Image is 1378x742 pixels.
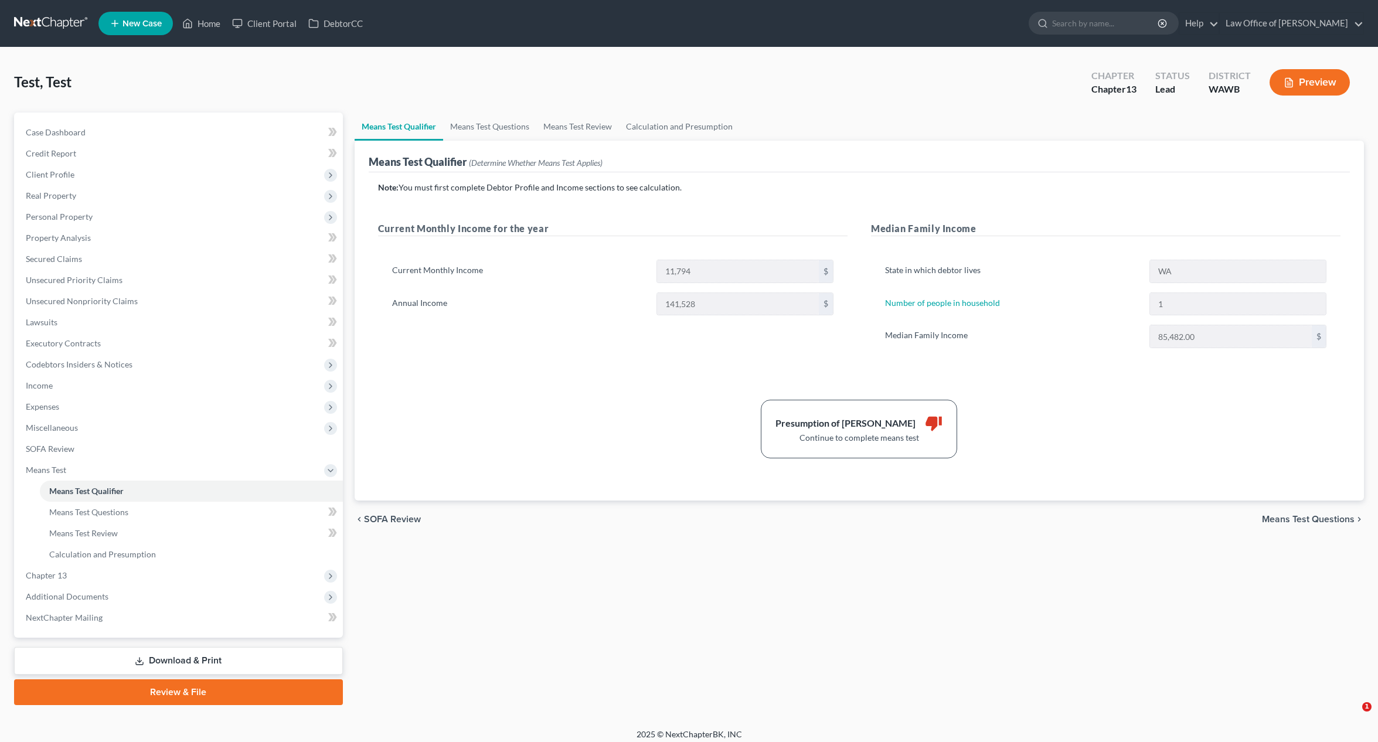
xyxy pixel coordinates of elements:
span: 13 [1126,83,1137,94]
span: Client Profile [26,169,74,179]
a: Review & File [14,679,343,705]
span: Property Analysis [26,233,91,243]
span: Codebtors Insiders & Notices [26,359,132,369]
span: Test, Test [14,73,72,90]
span: (Determine Whether Means Test Applies) [469,158,603,168]
a: Calculation and Presumption [40,544,343,565]
a: Unsecured Nonpriority Claims [16,291,343,312]
label: Annual Income [386,292,651,316]
span: 1 [1362,702,1372,712]
span: Income [26,380,53,390]
span: Means Test Questions [49,507,128,517]
span: Executory Contracts [26,338,101,348]
span: Personal Property [26,212,93,222]
a: DebtorCC [302,13,369,34]
div: Status [1155,69,1190,83]
input: Search by name... [1052,12,1159,34]
button: Means Test Questions chevron_right [1262,515,1364,524]
span: Additional Documents [26,591,108,601]
span: Means Test [26,465,66,475]
p: You must first complete Debtor Profile and Income sections to see calculation. [378,182,1340,193]
span: Means Test Review [49,528,118,538]
a: SOFA Review [16,438,343,460]
div: $ [819,293,833,315]
label: State in which debtor lives [879,260,1144,283]
span: Miscellaneous [26,423,78,433]
div: Chapter [1091,69,1137,83]
a: Number of people in household [885,298,1000,308]
a: Means Test Questions [40,502,343,523]
span: Expenses [26,401,59,411]
a: Law Office of [PERSON_NAME] [1220,13,1363,34]
span: Secured Claims [26,254,82,264]
i: chevron_left [355,515,364,524]
input: 0.00 [1150,325,1312,348]
span: Means Test Qualifier [49,486,124,496]
span: Calculation and Presumption [49,549,156,559]
span: Case Dashboard [26,127,86,137]
i: chevron_right [1355,515,1364,524]
a: Calculation and Presumption [619,113,740,141]
h5: Median Family Income [871,222,1340,236]
a: Secured Claims [16,249,343,270]
iframe: Intercom live chat [1338,702,1366,730]
a: Lawsuits [16,312,343,333]
a: Unsecured Priority Claims [16,270,343,291]
span: Unsecured Priority Claims [26,275,123,285]
span: New Case [123,19,162,28]
a: NextChapter Mailing [16,607,343,628]
button: chevron_left SOFA Review [355,515,421,524]
span: Lawsuits [26,317,57,327]
a: Means Test Review [536,113,619,141]
input: State [1150,260,1326,282]
div: Presumption of [PERSON_NAME] [775,417,916,430]
span: Unsecured Nonpriority Claims [26,296,138,306]
label: Median Family Income [879,325,1144,348]
i: thumb_down [925,414,943,432]
a: Means Test Qualifier [40,481,343,502]
span: SOFA Review [26,444,74,454]
span: SOFA Review [364,515,421,524]
div: Continue to complete means test [775,432,943,444]
strong: Note: [378,182,399,192]
div: $ [1312,325,1326,348]
a: Credit Report [16,143,343,164]
a: Property Analysis [16,227,343,249]
label: Current Monthly Income [386,260,651,283]
span: Means Test Questions [1262,515,1355,524]
div: District [1209,69,1251,83]
div: WAWB [1209,83,1251,96]
a: Case Dashboard [16,122,343,143]
h5: Current Monthly Income for the year [378,222,848,236]
span: NextChapter Mailing [26,612,103,622]
span: Credit Report [26,148,76,158]
a: Executory Contracts [16,333,343,354]
a: Download & Print [14,647,343,675]
a: Means Test Questions [443,113,536,141]
a: Means Test Review [40,523,343,544]
div: Means Test Qualifier [369,155,603,169]
span: Real Property [26,190,76,200]
input: -- [1150,293,1326,315]
div: $ [819,260,833,282]
a: Home [176,13,226,34]
div: Chapter [1091,83,1137,96]
input: 0.00 [657,293,819,315]
input: 0.00 [657,260,819,282]
button: Preview [1270,69,1350,96]
a: Client Portal [226,13,302,34]
a: Help [1179,13,1219,34]
a: Means Test Qualifier [355,113,443,141]
span: Chapter 13 [26,570,67,580]
div: Lead [1155,83,1190,96]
